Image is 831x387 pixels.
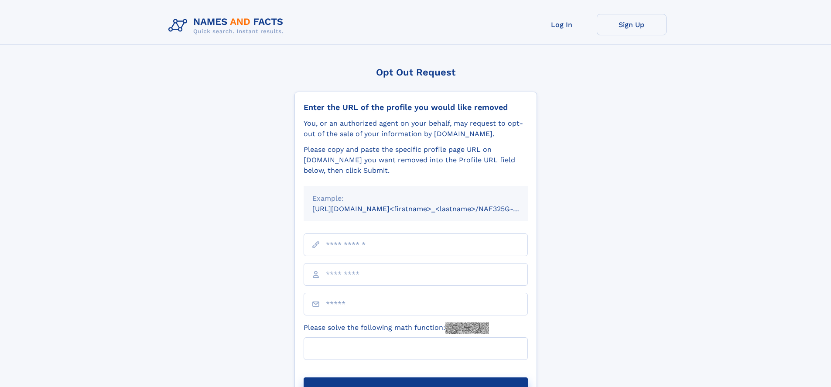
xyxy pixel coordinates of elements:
[304,103,528,112] div: Enter the URL of the profile you would like removed
[165,14,291,38] img: Logo Names and Facts
[304,322,489,334] label: Please solve the following math function:
[527,14,597,35] a: Log In
[304,144,528,176] div: Please copy and paste the specific profile page URL on [DOMAIN_NAME] you want removed into the Pr...
[304,118,528,139] div: You, or an authorized agent on your behalf, may request to opt-out of the sale of your informatio...
[597,14,667,35] a: Sign Up
[312,193,519,204] div: Example:
[294,67,537,78] div: Opt Out Request
[312,205,544,213] small: [URL][DOMAIN_NAME]<firstname>_<lastname>/NAF325G-xxxxxxxx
